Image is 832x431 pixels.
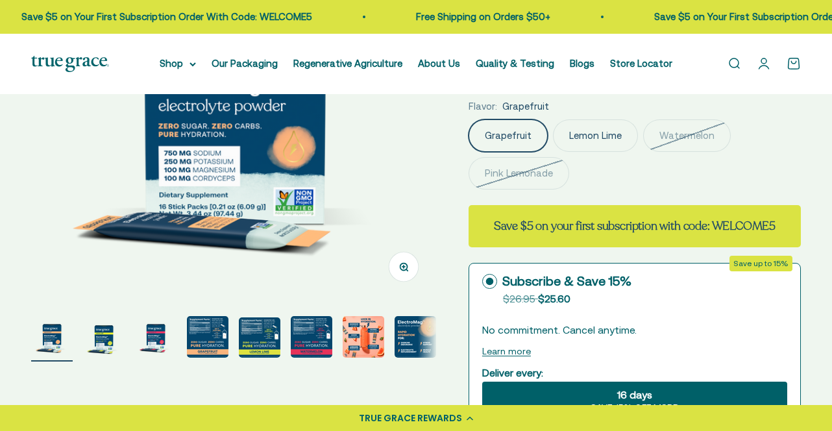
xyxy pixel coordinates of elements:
[239,317,280,362] button: Go to item 5
[343,316,384,358] img: Magnesium for heart health and stress support* Chloride to support pH balance and oxygen flow* So...
[343,316,384,362] button: Go to item 7
[14,9,305,25] p: Save $5 on Your First Subscription Order With Code: WELCOME5
[135,316,177,358] img: ElectroMag™
[83,316,125,362] button: Go to item 2
[395,316,436,362] button: Go to item 8
[212,58,278,69] a: Our Packaging
[160,56,196,71] summary: Shop
[135,316,177,362] button: Go to item 3
[187,316,228,358] img: 750 mg sodium for fluid balance and cellular communication.* 250 mg potassium supports blood pres...
[31,316,73,358] img: ElectroMag™
[291,316,332,362] button: Go to item 6
[395,316,436,358] img: Rapid Hydration For: - Exercise endurance* - Stress support* - Electrolyte replenishment* - Muscl...
[610,58,672,69] a: Store Locator
[502,99,549,114] span: Grapefruit
[570,58,594,69] a: Blogs
[409,11,543,22] a: Free Shipping on Orders $50+
[418,58,460,69] a: About Us
[494,218,776,234] strong: Save $5 on your first subscription with code: WELCOME5
[359,412,462,425] div: TRUE GRACE REWARDS
[291,316,332,358] img: ElectroMag™
[31,316,73,362] button: Go to item 1
[83,316,125,358] img: ElectroMag™
[293,58,402,69] a: Regenerative Agriculture
[476,58,554,69] a: Quality & Testing
[239,317,280,358] img: ElectroMag™
[469,99,497,114] legend: Flavor:
[187,316,228,362] button: Go to item 4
